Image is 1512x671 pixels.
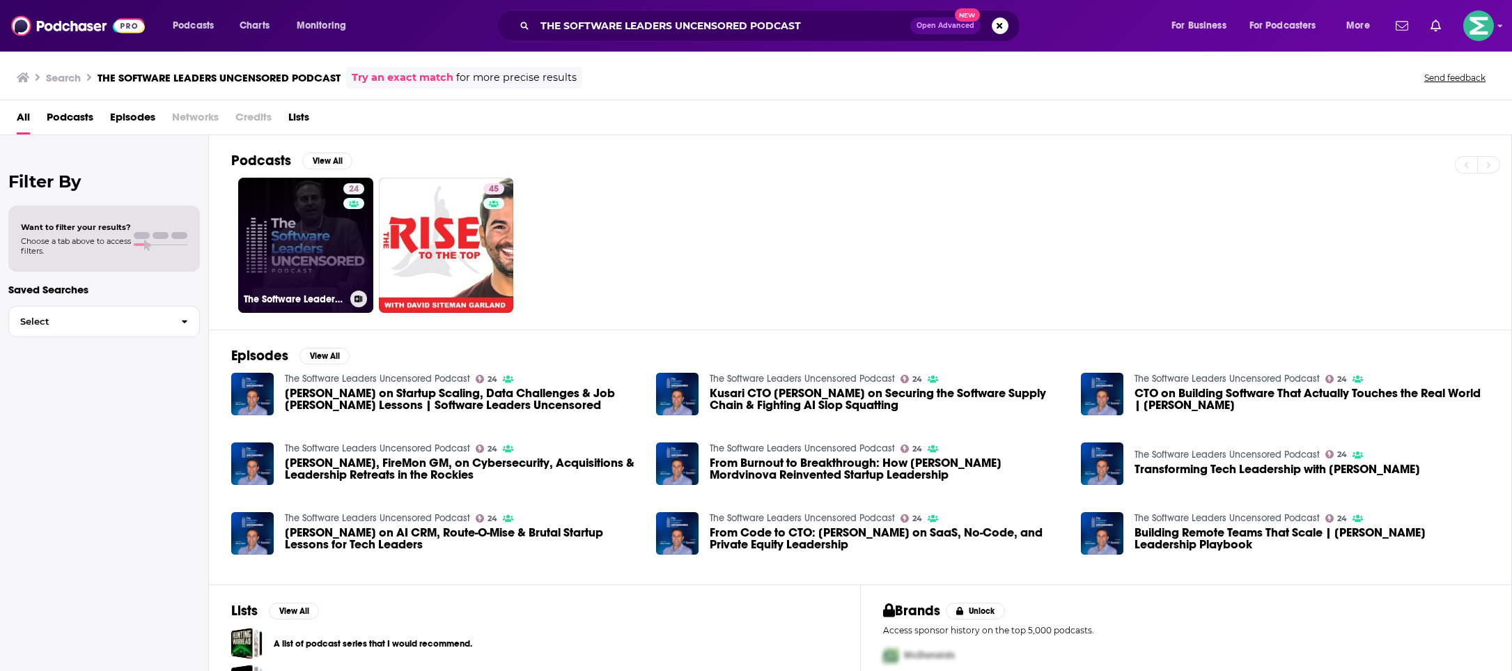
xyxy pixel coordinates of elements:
[917,22,974,29] span: Open Advanced
[1463,10,1494,41] span: Logged in as LKassela
[901,375,923,383] a: 24
[476,375,498,383] a: 24
[8,171,200,192] h2: Filter By
[1135,387,1489,411] span: CTO on Building Software That Actually Touches the Real World | [PERSON_NAME]
[1240,15,1336,37] button: open menu
[285,442,470,454] a: The Software Leaders Uncensored Podcast
[231,347,288,364] h2: Episodes
[1081,442,1123,485] img: Transforming Tech Leadership with John Mann
[231,628,263,659] span: A list of podcast series that I would recommend.
[379,178,514,313] a: 45
[9,317,170,326] span: Select
[656,373,699,415] img: Kusari CTO Michael Lieberman on Securing the Software Supply Chain & Fighting AI Slop Squatting
[231,152,352,169] a: PodcastsView All
[1249,16,1316,36] span: For Podcasters
[231,602,258,619] h2: Lists
[238,178,373,313] a: 24The Software Leaders Uncensored Podcast
[1171,16,1226,36] span: For Business
[912,446,922,452] span: 24
[710,457,1064,481] a: From Burnout to Breakthrough: How Lena Skilarova Mordvinova Reinvented Startup Leadership
[883,625,1490,635] p: Access sponsor history on the top 5,000 podcasts.
[489,183,499,196] span: 45
[231,347,350,364] a: EpisodesView All
[285,457,639,481] span: [PERSON_NAME], FireMon GM, on Cybersecurity, Acquisitions & Leadership Retreats in the Rockies
[656,442,699,485] img: From Burnout to Breakthrough: How Lena Skilarova Mordvinova Reinvented Startup Leadership
[1336,15,1387,37] button: open menu
[1346,16,1370,36] span: More
[285,527,639,550] a: Rick Schott on AI CRM, Route-O-Mise & Brutal Startup Lessons for Tech Leaders
[656,512,699,555] img: From Code to CTO: Jason Gilmore on SaaS, No-Code, and Private Equity Leadership
[21,222,131,232] span: Want to filter your results?
[1337,452,1347,458] span: 24
[483,183,504,194] a: 45
[240,16,270,36] span: Charts
[878,641,904,670] img: First Pro Logo
[912,376,922,383] span: 24
[269,603,319,619] button: View All
[488,516,497,522] span: 24
[710,457,1064,481] span: From Burnout to Breakthrough: How [PERSON_NAME] Mordvinova Reinvented Startup Leadership
[1135,387,1489,411] a: CTO on Building Software That Actually Touches the Real World | Kumar Srivastava
[47,106,93,134] a: Podcasts
[1420,72,1490,84] button: Send feedback
[1135,512,1320,524] a: The Software Leaders Uncensored Podcast
[1325,375,1348,383] a: 24
[710,527,1064,550] a: From Code to CTO: Jason Gilmore on SaaS, No-Code, and Private Equity Leadership
[476,445,498,453] a: 24
[710,387,1064,411] span: Kusari CTO [PERSON_NAME] on Securing the Software Supply Chain & Fighting AI Slop Squatting
[955,8,980,22] span: New
[1463,10,1494,41] button: Show profile menu
[1390,14,1414,38] a: Show notifications dropdown
[231,15,278,37] a: Charts
[1135,463,1420,475] span: Transforming Tech Leadership with [PERSON_NAME]
[352,70,453,86] a: Try an exact match
[288,106,309,134] a: Lists
[488,446,497,452] span: 24
[110,106,155,134] a: Episodes
[901,445,923,453] a: 24
[343,183,364,194] a: 24
[285,457,639,481] a: Justin Stouder, FireMon GM, on Cybersecurity, Acquisitions & Leadership Retreats in the Rockies
[1337,376,1347,383] span: 24
[1325,514,1348,523] a: 24
[231,373,274,415] img: Jason Tesser on Startup Scaling, Data Challenges & Job Hunt Lessons | Software Leaders Uncensored
[1135,373,1320,385] a: The Software Leaders Uncensored Podcast
[535,15,910,37] input: Search podcasts, credits, & more...
[1135,449,1320,461] a: The Software Leaders Uncensored Podcast
[904,649,955,661] span: McDonalds
[1162,15,1244,37] button: open menu
[476,514,498,523] a: 24
[1463,10,1494,41] img: User Profile
[349,183,359,196] span: 24
[1135,527,1489,550] a: Building Remote Teams That Scale | Jim Olsen’s Leadership Playbook
[285,512,470,524] a: The Software Leaders Uncensored Podcast
[710,373,895,385] a: The Software Leaders Uncensored Podcast
[488,376,497,383] span: 24
[1081,373,1123,415] img: CTO on Building Software That Actually Touches the Real World | Kumar Srivastava
[1135,527,1489,550] span: Building Remote Teams That Scale | [PERSON_NAME] Leadership Playbook
[285,387,639,411] span: [PERSON_NAME] on Startup Scaling, Data Challenges & Job [PERSON_NAME] Lessons | Software Leaders ...
[710,442,895,454] a: The Software Leaders Uncensored Podcast
[1325,450,1348,458] a: 24
[231,152,291,169] h2: Podcasts
[231,442,274,485] img: Justin Stouder, FireMon GM, on Cybersecurity, Acquisitions & Leadership Retreats in the Rockies
[1425,14,1447,38] a: Show notifications dropdown
[710,527,1064,550] span: From Code to CTO: [PERSON_NAME] on SaaS, No-Code, and Private Equity Leadership
[173,16,214,36] span: Podcasts
[1081,512,1123,555] img: Building Remote Teams That Scale | Jim Olsen’s Leadership Playbook
[274,636,472,651] a: A list of podcast series that I would recommend.
[901,514,923,523] a: 24
[17,106,30,134] a: All
[46,71,81,84] h3: Search
[231,512,274,555] img: Rick Schott on AI CRM, Route-O-Mise & Brutal Startup Lessons for Tech Leaders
